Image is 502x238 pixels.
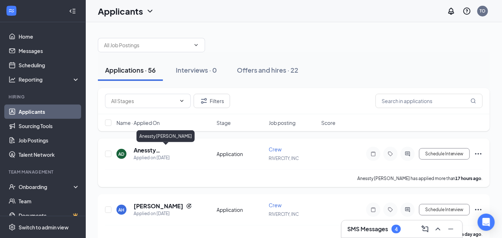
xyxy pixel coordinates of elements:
[447,225,455,233] svg: Minimize
[269,119,296,126] span: Job posting
[432,223,444,235] button: ChevronUp
[445,223,457,235] button: Minimize
[116,119,160,126] span: Name · Applied On
[134,202,183,210] h5: [PERSON_NAME]
[474,205,483,214] svg: Ellipses
[369,207,378,213] svg: Note
[217,150,265,157] div: Application
[19,58,80,72] a: Scheduling
[19,44,80,58] a: Messages
[119,207,125,213] div: AH
[217,119,231,126] span: Stage
[462,232,482,237] b: a day ago
[269,212,299,217] span: RIVERCITY, INC
[146,7,154,15] svg: ChevronDown
[8,7,15,14] svg: WorkstreamLogo
[9,76,16,83] svg: Analysis
[357,175,483,181] p: Anessty [PERSON_NAME] has applied more than .
[463,7,471,15] svg: QuestionInfo
[104,41,190,49] input: All Job Postings
[217,206,265,213] div: Application
[269,146,282,152] span: Crew
[134,210,192,217] div: Applied on [DATE]
[134,146,198,154] h5: Anessty [PERSON_NAME]
[386,207,395,213] svg: Tag
[19,147,80,162] a: Talent Network
[136,130,195,142] div: Anessty [PERSON_NAME]
[19,76,80,83] div: Reporting
[395,226,398,232] div: 4
[474,150,483,158] svg: Ellipses
[347,225,388,233] h3: SMS Messages
[200,97,208,105] svg: Filter
[376,94,483,108] input: Search in applications
[9,94,78,100] div: Hiring
[456,176,482,181] b: 17 hours ago
[19,29,80,44] a: Home
[186,203,192,209] svg: Reapply
[419,223,431,235] button: ComposeMessage
[9,183,16,190] svg: UserCheck
[19,194,80,208] a: Team
[471,98,476,104] svg: MagnifyingGlass
[9,169,78,175] div: Team Management
[193,42,199,48] svg: ChevronDown
[269,156,299,161] span: RIVERCITY, INC
[111,97,176,105] input: All Stages
[119,151,125,157] div: AD
[403,151,412,157] svg: ActiveChat
[386,151,395,157] svg: Tag
[421,225,429,233] svg: ComposeMessage
[403,207,412,213] svg: ActiveChat
[105,65,156,74] div: Applications · 56
[69,8,76,15] svg: Collapse
[176,65,217,74] div: Interviews · 0
[419,204,470,215] button: Schedule Interview
[98,5,143,17] h1: Applicants
[19,224,69,231] div: Switch to admin view
[19,208,80,223] a: DocumentsCrown
[434,225,442,233] svg: ChevronUp
[369,151,378,157] svg: Note
[237,65,298,74] div: Offers and hires · 22
[179,98,185,104] svg: ChevronDown
[194,94,230,108] button: Filter Filters
[321,119,336,126] span: Score
[134,154,198,161] div: Applied on [DATE]
[419,148,470,160] button: Schedule Interview
[19,105,80,119] a: Applicants
[447,7,456,15] svg: Notifications
[9,224,16,231] svg: Settings
[19,119,80,133] a: Sourcing Tools
[19,133,80,147] a: Job Postings
[19,183,74,190] div: Onboarding
[478,214,495,231] div: Open Intercom Messenger
[480,8,486,14] div: TO
[269,202,282,208] span: Crew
